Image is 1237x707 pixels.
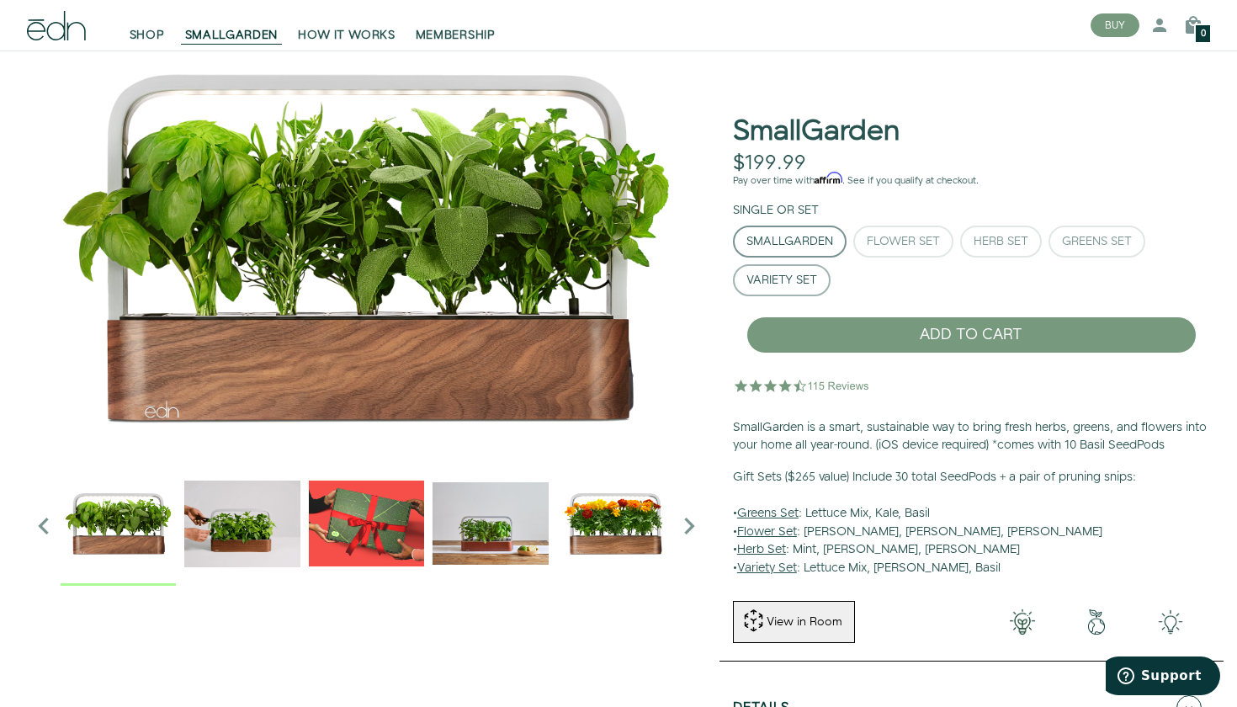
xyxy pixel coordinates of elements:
[733,469,1136,486] b: Gift Sets ($265 value) Include 30 total SeedPods + a pair of pruning snips:
[733,151,806,176] div: $199.99
[974,236,1028,247] div: Herb Set
[27,36,706,457] div: 1 / 6
[746,274,817,286] div: Variety Set
[309,465,424,581] img: EMAILS_-_Holiday_21_PT1_28_9986b34a-7908-4121-b1c1-9595d1e43abe_1024x.png
[867,236,940,247] div: Flower Set
[184,465,300,581] img: edn-trim-basil.2021-09-07_14_55_24_1024x.gif
[130,27,165,44] span: SHOP
[119,7,175,44] a: SHOP
[733,202,819,219] label: Single or Set
[27,36,706,457] img: Official-EDN-SMALLGARDEN-HERB-HERO-SLV-2000px_4096x.png
[61,465,176,581] img: Official-EDN-SMALLGARDEN-HERB-HERO-SLV-2000px_1024x.png
[309,465,424,585] div: 3 / 6
[433,465,548,581] img: edn-smallgarden-mixed-herbs-table-product-2000px_1024x.jpg
[557,465,672,581] img: edn-smallgarden-marigold-hero-SLV-2000px_1024x.png
[853,226,953,258] button: Flower Set
[737,524,797,540] u: Flower Set
[733,369,872,402] img: 4.5 star rating
[61,465,176,585] div: 1 / 6
[737,505,799,522] u: Greens Set
[557,465,672,585] div: 5 / 6
[433,465,548,585] div: 4 / 6
[416,27,496,44] span: MEMBERSHIP
[746,316,1197,353] button: ADD TO CART
[1049,226,1145,258] button: Greens Set
[1133,609,1208,635] img: edn-smallgarden-tech.png
[737,541,786,558] u: Herb Set
[185,27,279,44] span: SMALLGARDEN
[733,419,1210,455] p: SmallGarden is a smart, sustainable way to bring fresh herbs, greens, and flowers into your home ...
[733,601,855,643] button: View in Room
[765,614,844,630] div: View in Room
[1062,236,1132,247] div: Greens Set
[288,7,405,44] a: HOW IT WORKS
[1106,656,1220,699] iframe: Opens a widget where you can find more information
[733,264,831,296] button: Variety Set
[960,226,1042,258] button: Herb Set
[175,7,289,44] a: SMALLGARDEN
[184,465,300,585] div: 2 / 6
[746,236,833,247] div: SmallGarden
[733,226,847,258] button: SmallGarden
[985,609,1059,635] img: 001-light-bulb.png
[733,173,1210,189] p: Pay over time with . See if you qualify at checkout.
[298,27,395,44] span: HOW IT WORKS
[672,509,706,543] i: Next slide
[406,7,506,44] a: MEMBERSHIP
[733,116,900,147] h1: SmallGarden
[1091,13,1139,37] button: BUY
[733,469,1210,578] p: • : Lettuce Mix, Kale, Basil • : [PERSON_NAME], [PERSON_NAME], [PERSON_NAME] • : Mint, [PERSON_NA...
[815,173,842,184] span: Affirm
[737,560,797,577] u: Variety Set
[27,509,61,543] i: Previous slide
[1059,609,1133,635] img: green-earth.png
[1201,29,1206,39] span: 0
